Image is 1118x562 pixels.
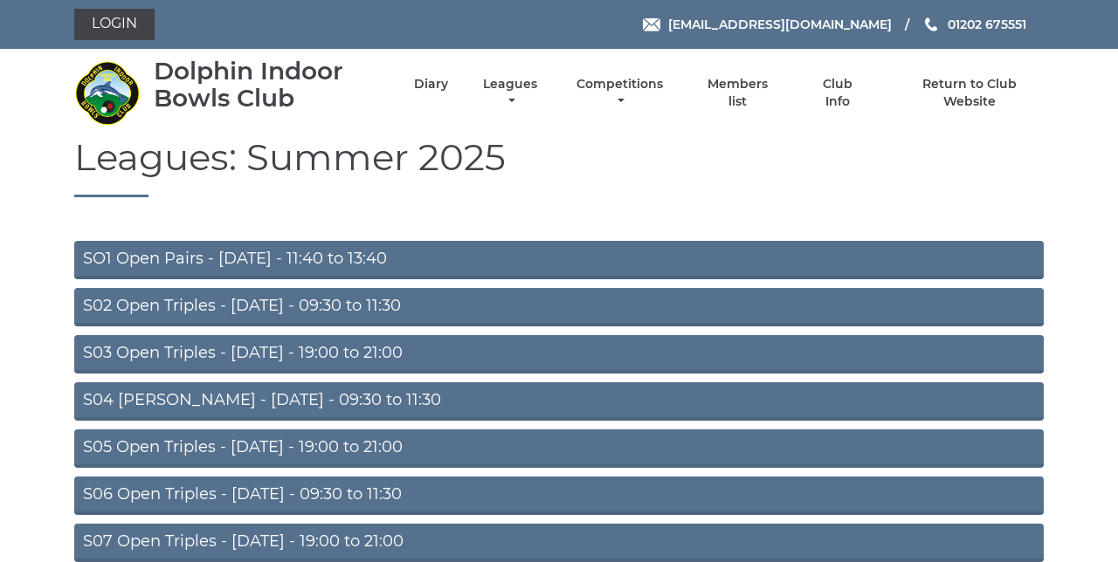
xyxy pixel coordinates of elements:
[74,382,1044,421] a: S04 [PERSON_NAME] - [DATE] - 09:30 to 11:30
[809,76,866,110] a: Club Info
[572,76,667,110] a: Competitions
[74,241,1044,279] a: SO1 Open Pairs - [DATE] - 11:40 to 13:40
[948,17,1026,32] span: 01202 675551
[74,60,140,126] img: Dolphin Indoor Bowls Club
[479,76,542,110] a: Leagues
[643,18,660,31] img: Email
[74,476,1044,515] a: S06 Open Triples - [DATE] - 09:30 to 11:30
[74,288,1044,326] a: S02 Open Triples - [DATE] - 09:30 to 11:30
[698,76,778,110] a: Members list
[74,137,1044,197] h1: Leagues: Summer 2025
[414,76,448,93] a: Diary
[922,15,1026,34] a: Phone us 01202 675551
[643,15,892,34] a: Email [EMAIL_ADDRESS][DOMAIN_NAME]
[74,9,155,40] a: Login
[668,17,892,32] span: [EMAIL_ADDRESS][DOMAIN_NAME]
[154,58,383,112] div: Dolphin Indoor Bowls Club
[74,524,1044,562] a: S07 Open Triples - [DATE] - 19:00 to 21:00
[74,335,1044,374] a: S03 Open Triples - [DATE] - 19:00 to 21:00
[925,17,937,31] img: Phone us
[74,429,1044,468] a: S05 Open Triples - [DATE] - 19:00 to 21:00
[896,76,1044,110] a: Return to Club Website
